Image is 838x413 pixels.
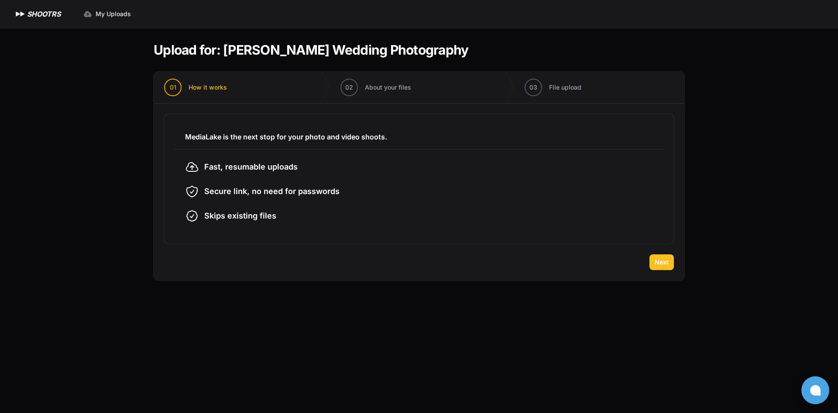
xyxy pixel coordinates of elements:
[365,83,411,92] span: About your files
[14,9,61,19] a: SHOOTRS SHOOTRS
[649,254,674,270] button: Next
[14,9,27,19] img: SHOOTRS
[170,83,176,92] span: 01
[330,72,422,103] button: 02 About your files
[801,376,829,404] button: Open chat window
[345,83,353,92] span: 02
[204,161,298,173] span: Fast, resumable uploads
[27,9,61,19] h1: SHOOTRS
[655,258,669,267] span: Next
[154,72,237,103] button: 01 How it works
[514,72,592,103] button: 03 File upload
[549,83,581,92] span: File upload
[78,6,136,22] a: My Uploads
[154,42,468,58] h1: Upload for: [PERSON_NAME] Wedding Photography
[189,83,227,92] span: How it works
[185,132,653,142] h3: MediaLake is the next stop for your photo and video shoots.
[204,185,340,198] span: Secure link, no need for passwords
[204,210,276,222] span: Skips existing files
[529,83,537,92] span: 03
[96,10,131,18] span: My Uploads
